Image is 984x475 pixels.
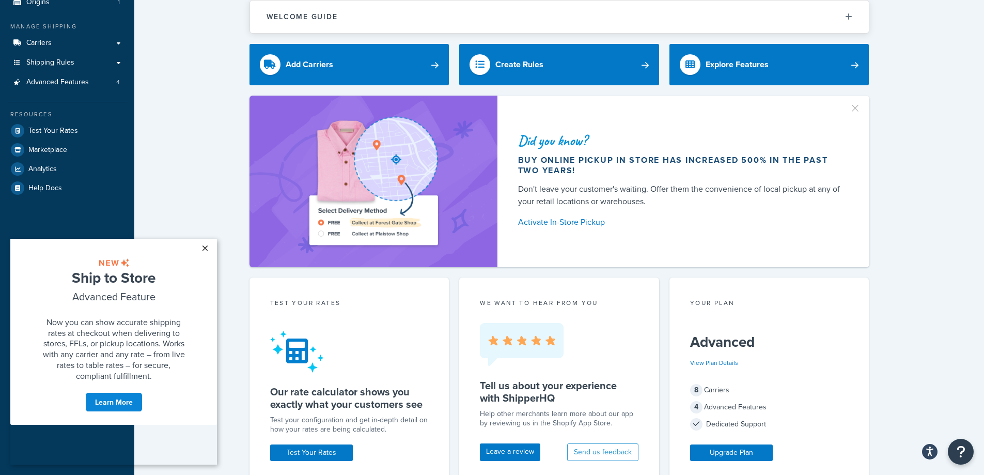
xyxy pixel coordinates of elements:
[690,400,849,415] div: Advanced Features
[480,379,638,404] h5: Tell us about your experience with ShipperHQ
[8,179,127,197] a: Help Docs
[8,53,127,72] a: Shipping Rules
[116,78,120,87] span: 4
[480,298,638,308] p: we want to hear from you
[690,417,849,432] div: Dedicated Support
[26,78,89,87] span: Advanced Features
[286,57,333,72] div: Add Carriers
[8,121,127,140] a: Test Your Rates
[690,334,849,350] h5: Advanced
[280,111,467,252] img: ad-shirt-map-b0359fc47e01cab431d101c4b569394f6a03f54285957d908178d52f29eb9668.png
[518,155,845,176] div: Buy online pickup in store has increased 500% in the past two years!
[8,73,127,92] li: Advanced Features
[8,22,127,31] div: Manage Shipping
[669,44,869,85] a: Explore Features
[28,127,78,135] span: Test Your Rates
[567,443,638,461] button: Send us feedback
[270,386,429,410] h5: Our rate calculator shows you exactly what your customers see
[480,443,540,461] a: Leave a review
[270,445,353,461] a: Test Your Rates
[690,358,738,367] a: View Plan Details
[270,298,429,310] div: Test your rates
[26,58,74,67] span: Shipping Rules
[8,34,127,53] a: Carriers
[948,439,974,465] button: Open Resource Center
[267,13,338,21] h2: Welcome Guide
[270,416,429,434] div: Test your configuration and get in-depth detail on how your rates are being calculated.
[8,141,127,159] a: Marketplace
[10,239,217,465] iframe: To enrich screen reader interactions, please activate Accessibility in Grammarly extension settings
[706,57,769,72] div: Explore Features
[8,73,127,92] a: Advanced Features4
[690,384,702,396] span: 8
[495,57,543,72] div: Create Rules
[8,160,127,178] a: Analytics
[249,44,449,85] a: Add Carriers
[690,445,773,461] a: Upgrade Plan
[690,298,849,310] div: Your Plan
[26,39,52,48] span: Carriers
[480,409,638,428] p: Help other merchants learn more about our app by reviewing us in the Shopify App Store.
[28,146,67,155] span: Marketplace
[250,1,869,33] button: Welcome Guide
[690,401,702,413] span: 4
[518,183,845,208] div: Don't leave your customer's waiting. Offer them the convenience of local pickup at any of your re...
[28,184,62,193] span: Help Docs
[518,133,845,148] div: Did you know?
[518,215,845,229] a: Activate In-Store Pickup
[690,383,849,397] div: Carriers
[8,110,127,119] div: Resources
[459,44,659,85] a: Create Rules
[28,165,57,174] span: Analytics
